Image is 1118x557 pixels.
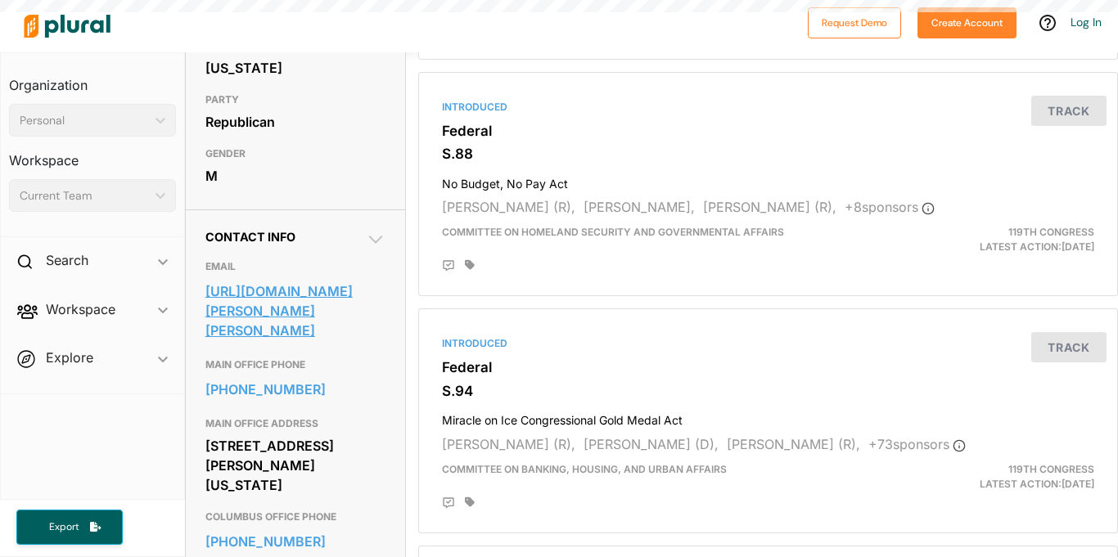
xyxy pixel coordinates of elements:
button: Track [1031,332,1107,362]
h4: No Budget, No Pay Act [442,169,1094,191]
div: Add Position Statement [442,259,455,272]
span: [PERSON_NAME] (D), [584,436,719,452]
div: Republican [205,110,385,134]
div: Personal [20,112,149,129]
h4: Miracle on Ice Congressional Gold Medal Act [442,406,1094,428]
div: Current Team [20,187,149,204]
h3: Organization [9,61,176,97]
span: Committee on Homeland Security and Governmental Affairs [442,226,784,238]
h3: S.88 [442,146,1094,162]
div: M [205,164,385,188]
h3: Workspace [9,137,176,173]
span: 119th Congress [1008,226,1094,238]
div: Introduced [442,336,1094,351]
div: Introduced [442,100,1094,115]
div: [US_STATE] [205,56,385,80]
a: Create Account [917,13,1017,30]
span: + 73 sponsor s [868,436,966,452]
h3: GENDER [205,144,385,164]
h2: Search [46,251,88,269]
span: Committee on Banking, Housing, and Urban Affairs [442,463,727,475]
div: Add Position Statement [442,496,455,510]
h3: Federal [442,123,1094,139]
h3: COLUMBUS OFFICE PHONE [205,507,385,527]
div: Add tags [465,496,475,508]
h3: MAIN OFFICE PHONE [205,355,385,375]
a: [URL][DOMAIN_NAME][PERSON_NAME][PERSON_NAME] [205,279,385,343]
h3: EMAIL [205,257,385,276]
a: Log In [1071,15,1102,29]
div: Latest Action: [DATE] [881,462,1107,492]
h3: S.94 [442,383,1094,399]
span: Export [38,520,90,534]
span: [PERSON_NAME] (R), [703,199,836,215]
span: Contact Info [205,230,295,244]
span: [PERSON_NAME] (R), [442,436,575,452]
span: [PERSON_NAME] (R), [442,199,575,215]
a: [PHONE_NUMBER] [205,529,385,554]
button: Export [16,510,123,545]
a: [PHONE_NUMBER] [205,377,385,402]
span: + 8 sponsor s [845,199,935,215]
button: Request Demo [808,7,901,38]
h3: PARTY [205,90,385,110]
div: [STREET_ADDRESS][PERSON_NAME][US_STATE] [205,433,385,497]
span: [PERSON_NAME] (R), [727,436,860,452]
div: Add tags [465,259,475,271]
button: Create Account [917,7,1017,38]
div: Latest Action: [DATE] [881,225,1107,254]
h3: Federal [442,359,1094,375]
span: 119th Congress [1008,463,1094,475]
button: Track [1031,96,1107,126]
h3: MAIN OFFICE ADDRESS [205,414,385,433]
span: [PERSON_NAME], [584,199,695,215]
a: Request Demo [808,13,901,30]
